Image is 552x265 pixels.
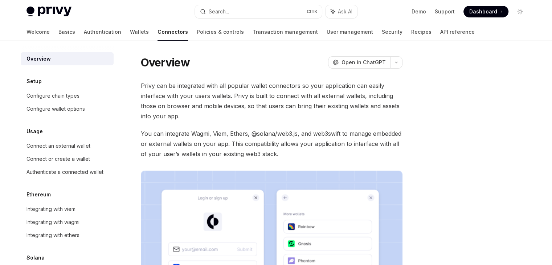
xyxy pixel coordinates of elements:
[21,102,114,115] a: Configure wallet options
[26,127,43,136] h5: Usage
[412,8,426,15] a: Demo
[307,9,318,15] span: Ctrl K
[21,139,114,152] a: Connect an external wallet
[84,23,121,41] a: Authentication
[338,8,352,15] span: Ask AI
[141,56,190,69] h1: Overview
[21,152,114,166] a: Connect or create a wallet
[26,253,45,262] h5: Solana
[440,23,475,41] a: API reference
[411,23,432,41] a: Recipes
[21,89,114,102] a: Configure chain types
[26,7,71,17] img: light logo
[26,142,90,150] div: Connect an external wallet
[21,203,114,216] a: Integrating with viem
[26,168,103,176] div: Authenticate a connected wallet
[21,52,114,65] a: Overview
[26,218,79,227] div: Integrating with wagmi
[141,129,402,159] span: You can integrate Wagmi, Viem, Ethers, @solana/web3.js, and web3swift to manage embedded or exter...
[342,59,386,66] span: Open in ChatGPT
[253,23,318,41] a: Transaction management
[141,81,402,121] span: Privy can be integrated with all popular wallet connectors so your application can easily interfa...
[58,23,75,41] a: Basics
[469,8,497,15] span: Dashboard
[26,205,75,213] div: Integrating with viem
[514,6,526,17] button: Toggle dark mode
[326,5,357,18] button: Ask AI
[209,7,229,16] div: Search...
[26,155,90,163] div: Connect or create a wallet
[463,6,508,17] a: Dashboard
[21,166,114,179] a: Authenticate a connected wallet
[158,23,188,41] a: Connectors
[26,23,50,41] a: Welcome
[21,216,114,229] a: Integrating with wagmi
[435,8,455,15] a: Support
[26,91,79,100] div: Configure chain types
[197,23,244,41] a: Policies & controls
[26,77,42,86] h5: Setup
[26,105,85,113] div: Configure wallet options
[26,54,51,63] div: Overview
[327,23,373,41] a: User management
[130,23,149,41] a: Wallets
[328,56,390,69] button: Open in ChatGPT
[195,5,322,18] button: Search...CtrlK
[21,229,114,242] a: Integrating with ethers
[26,231,79,240] div: Integrating with ethers
[382,23,402,41] a: Security
[26,190,51,199] h5: Ethereum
